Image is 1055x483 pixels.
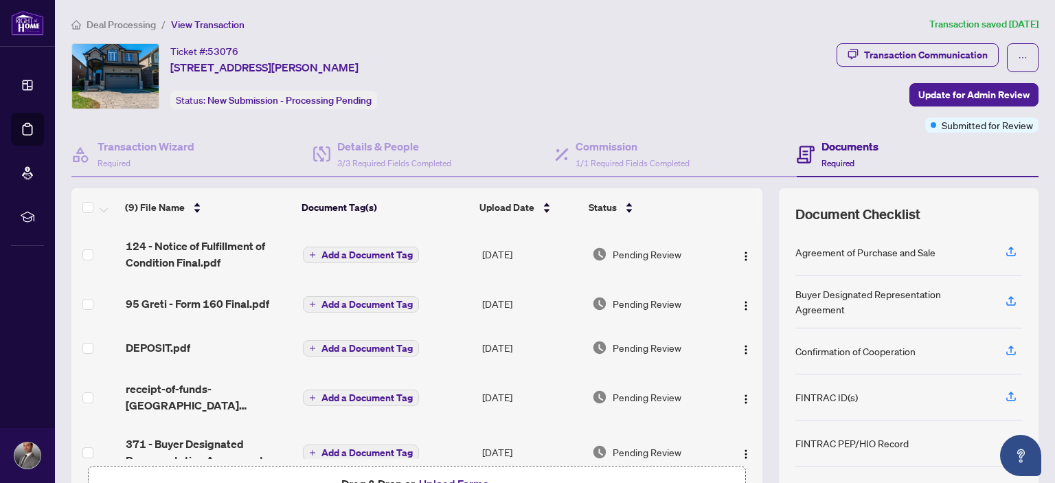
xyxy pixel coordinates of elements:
[477,370,587,425] td: [DATE]
[1000,435,1041,476] button: Open asap
[303,340,419,357] button: Add a Document Tag
[321,393,413,403] span: Add a Document Tag
[337,138,451,155] h4: Details & People
[126,381,293,414] span: receipt-of-funds-[GEOGRAPHIC_DATA][PERSON_NAME][GEOGRAPHIC_DATA][GEOGRAPHIC_DATA]-20250916-211217...
[740,344,751,355] img: Logo
[795,287,989,317] div: Buyer Designated Representation Agreement
[479,200,534,215] span: Upload Date
[740,449,751,460] img: Logo
[735,293,757,315] button: Logo
[909,83,1039,106] button: Update for Admin Review
[321,250,413,260] span: Add a Document Tag
[309,394,316,401] span: plus
[592,340,607,355] img: Document Status
[303,247,419,263] button: Add a Document Tag
[125,200,185,215] span: (9) File Name
[303,296,419,313] button: Add a Document Tag
[864,44,988,66] div: Transaction Communication
[309,345,316,352] span: plus
[309,301,316,308] span: plus
[477,282,587,326] td: [DATE]
[795,344,916,359] div: Confirmation of Cooperation
[613,296,681,311] span: Pending Review
[87,19,156,31] span: Deal Processing
[126,295,269,312] span: 95 Greti - Form 160 Final.pdf
[207,94,372,106] span: New Submission - Processing Pending
[592,390,607,405] img: Document Status
[821,158,854,168] span: Required
[735,386,757,408] button: Logo
[126,339,190,356] span: DEPOSIT.pdf
[303,339,419,357] button: Add a Document Tag
[613,390,681,405] span: Pending Review
[929,16,1039,32] article: Transaction saved [DATE]
[918,84,1030,106] span: Update for Admin Review
[613,247,681,262] span: Pending Review
[592,445,607,460] img: Document Status
[207,45,238,58] span: 53076
[795,205,920,224] span: Document Checklist
[583,188,720,227] th: Status
[321,300,413,309] span: Add a Document Tag
[71,20,81,30] span: home
[477,425,587,480] td: [DATE]
[837,43,999,67] button: Transaction Communication
[321,448,413,458] span: Add a Document Tag
[740,300,751,311] img: Logo
[589,200,617,215] span: Status
[735,337,757,359] button: Logo
[170,91,377,109] div: Status:
[170,59,359,76] span: [STREET_ADDRESS][PERSON_NAME]
[321,344,413,353] span: Add a Document Tag
[795,390,858,405] div: FINTRAC ID(s)
[477,227,587,282] td: [DATE]
[72,44,159,109] img: IMG-40769512_1.jpg
[1018,53,1028,63] span: ellipsis
[337,158,451,168] span: 3/3 Required Fields Completed
[795,245,935,260] div: Agreement of Purchase and Sale
[171,19,245,31] span: View Transaction
[735,243,757,265] button: Logo
[576,158,690,168] span: 1/1 Required Fields Completed
[309,251,316,258] span: plus
[126,238,293,271] span: 124 - Notice of Fulfillment of Condition Final.pdf
[795,436,909,451] div: FINTRAC PEP/HIO Record
[98,158,131,168] span: Required
[303,246,419,264] button: Add a Document Tag
[592,296,607,311] img: Document Status
[821,138,878,155] h4: Documents
[309,449,316,456] span: plus
[161,16,166,32] li: /
[576,138,690,155] h4: Commission
[740,394,751,405] img: Logo
[98,138,194,155] h4: Transaction Wizard
[942,117,1033,133] span: Submitted for Review
[303,445,419,461] button: Add a Document Tag
[303,295,419,313] button: Add a Document Tag
[170,43,238,59] div: Ticket #:
[474,188,583,227] th: Upload Date
[592,247,607,262] img: Document Status
[735,441,757,463] button: Logo
[14,442,41,469] img: Profile Icon
[477,326,587,370] td: [DATE]
[740,251,751,262] img: Logo
[126,436,293,469] span: 371 - Buyer Designated Representation Agreement - Authority for Purcha.pdf
[120,188,296,227] th: (9) File Name
[11,10,44,36] img: logo
[296,188,474,227] th: Document Tag(s)
[303,390,419,406] button: Add a Document Tag
[613,340,681,355] span: Pending Review
[613,445,681,460] span: Pending Review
